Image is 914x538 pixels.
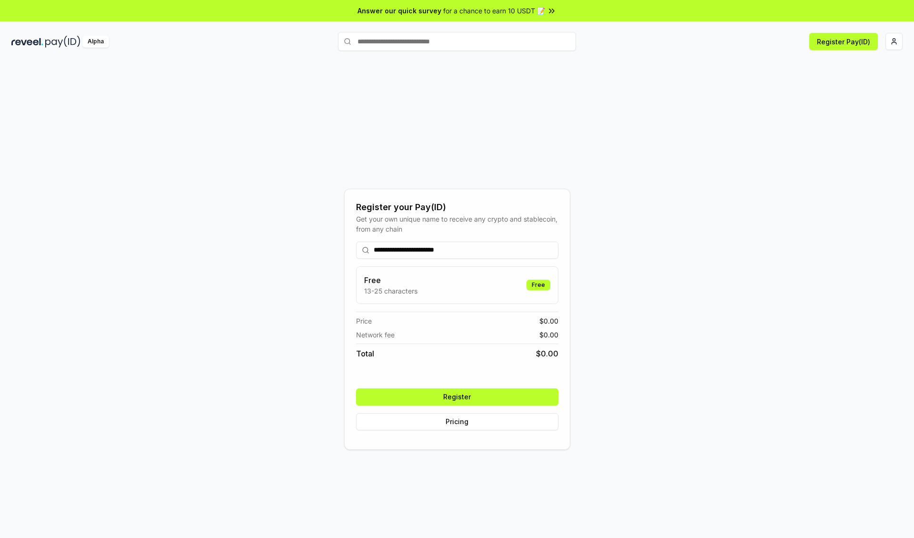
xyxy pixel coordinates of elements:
[356,388,558,406] button: Register
[356,348,374,359] span: Total
[82,36,109,48] div: Alpha
[356,413,558,430] button: Pricing
[356,330,395,340] span: Network fee
[527,280,550,290] div: Free
[809,33,878,50] button: Register Pay(ID)
[356,201,558,214] div: Register your Pay(ID)
[539,316,558,326] span: $ 0.00
[356,316,372,326] span: Price
[364,274,417,286] h3: Free
[356,214,558,234] div: Get your own unique name to receive any crypto and stablecoin, from any chain
[443,6,545,16] span: for a chance to earn 10 USDT 📝
[358,6,441,16] span: Answer our quick survey
[539,330,558,340] span: $ 0.00
[536,348,558,359] span: $ 0.00
[45,36,80,48] img: pay_id
[11,36,43,48] img: reveel_dark
[364,286,417,296] p: 13-25 characters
